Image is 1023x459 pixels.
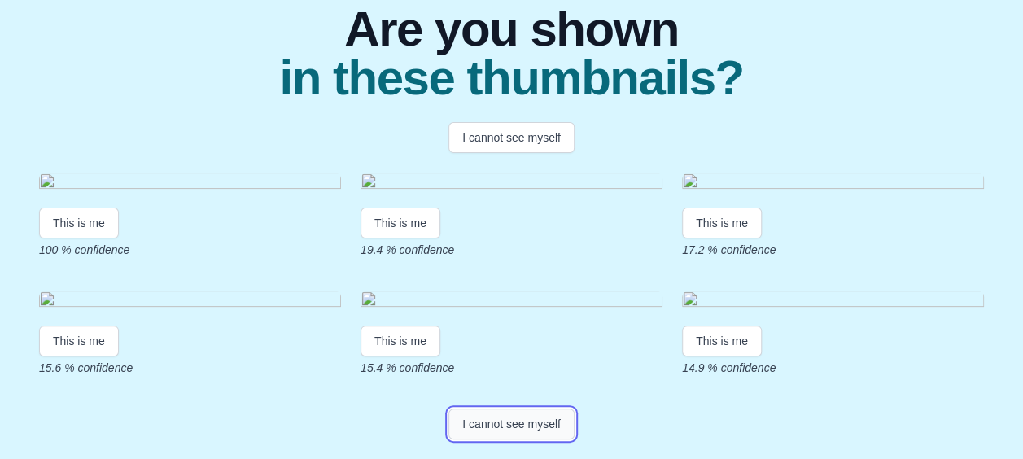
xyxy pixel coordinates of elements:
[448,122,575,153] button: I cannot see myself
[279,54,743,103] span: in these thumbnails?
[361,360,662,376] p: 15.4 % confidence
[361,291,662,313] img: 0d54b86a-3382-4c71-b2e7-be951821cc71
[682,242,984,258] p: 17.2 % confidence
[39,208,119,238] button: This is me
[39,326,119,356] button: This is me
[279,5,743,54] span: Are you shown
[361,326,440,356] button: This is me
[39,173,341,195] img: 170ad7522fd3fb5fcade114ceaa63b25bc8ce04e.gif
[361,208,440,238] button: This is me
[39,291,341,313] img: 6dfdbab91ce7cc4250224dcd1487e5bfc8cd7ea1.gif
[682,326,762,356] button: This is me
[682,173,984,195] img: 8d370fe0af29d833d187a0cd8f97138673105d20.gif
[39,360,341,376] p: 15.6 % confidence
[361,173,662,195] img: a24614b40f212be059c1da690a55b0950f66e120.gif
[39,242,341,258] p: 100 % confidence
[682,291,984,313] img: e2d642786e274a91e097131da76abae2392aaffd.gif
[448,409,575,439] button: I cannot see myself
[361,242,662,258] p: 19.4 % confidence
[682,208,762,238] button: This is me
[682,360,984,376] p: 14.9 % confidence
